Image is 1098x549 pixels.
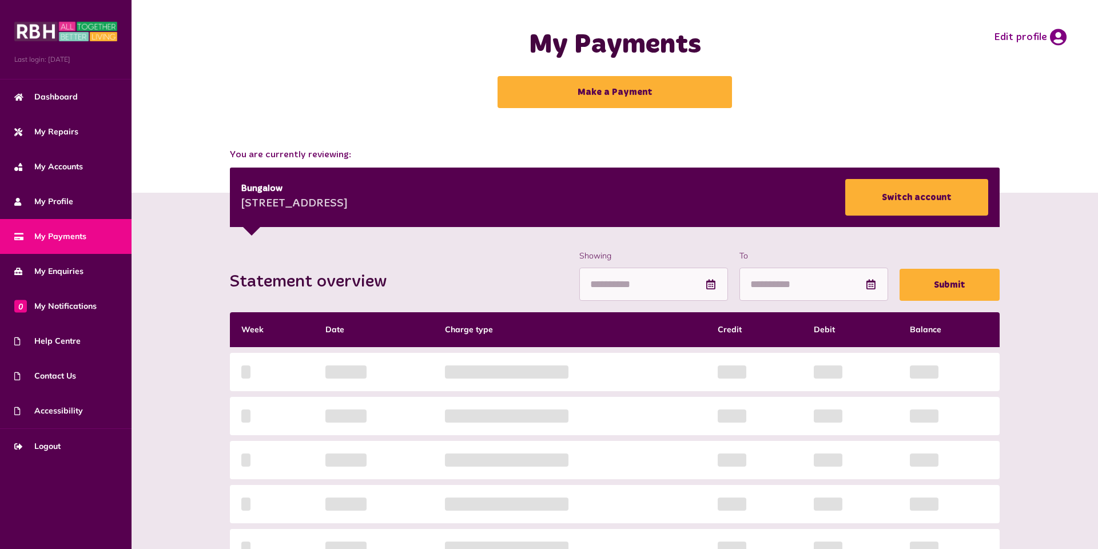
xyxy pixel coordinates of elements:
h1: My Payments [386,29,844,62]
span: Last login: [DATE] [14,54,117,65]
a: Make a Payment [498,76,732,108]
span: My Payments [14,230,86,242]
span: Dashboard [14,91,78,103]
img: MyRBH [14,20,117,43]
span: Accessibility [14,405,83,417]
div: Bungalow [241,182,348,196]
div: [STREET_ADDRESS] [241,196,348,213]
span: My Notifications [14,300,97,312]
span: My Enquiries [14,265,83,277]
span: You are currently reviewing: [230,148,1000,162]
span: Contact Us [14,370,76,382]
span: My Repairs [14,126,78,138]
span: 0 [14,300,27,312]
a: Edit profile [994,29,1067,46]
span: My Accounts [14,161,83,173]
a: Switch account [845,179,988,216]
span: Help Centre [14,335,81,347]
span: Logout [14,440,61,452]
span: My Profile [14,196,73,208]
